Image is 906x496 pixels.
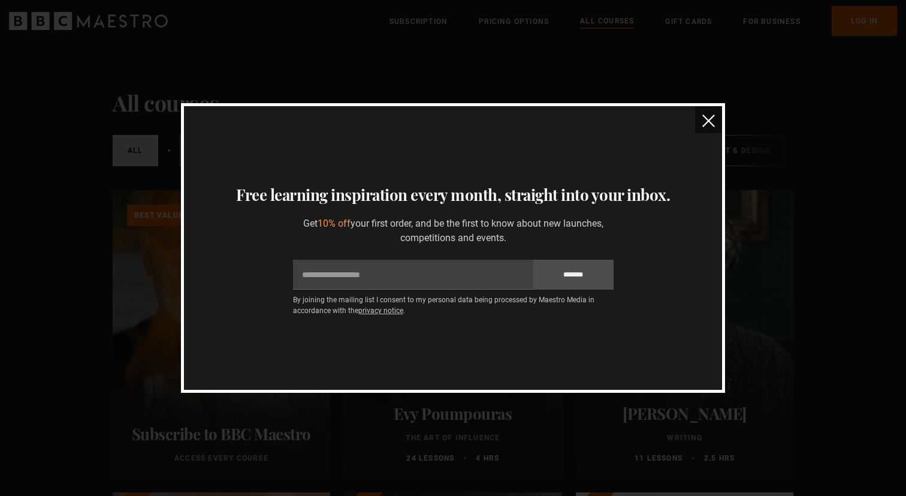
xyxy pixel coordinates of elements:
h3: Free learning inspiration every month, straight into your inbox. [198,183,707,207]
button: close [695,106,722,133]
a: privacy notice [358,306,403,315]
p: Get your first order, and be the first to know about new launches, competitions and events. [293,217,614,245]
p: By joining the mailing list I consent to my personal data being processed by Maestro Media in acc... [293,294,614,316]
span: 10% off [318,218,351,229]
